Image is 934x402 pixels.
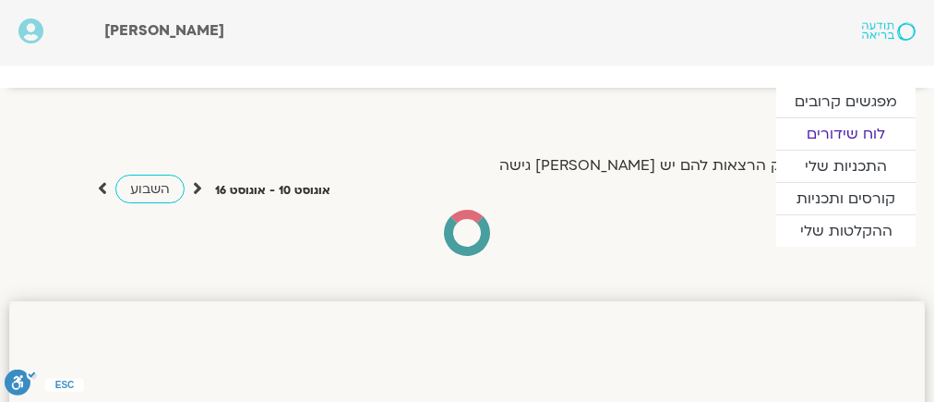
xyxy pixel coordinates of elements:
label: הצג רק הרצאות להם יש [PERSON_NAME] גישה [499,157,820,174]
span: [PERSON_NAME] [104,20,224,41]
span: השבוע [130,180,170,198]
p: אוגוסט 10 - אוגוסט 16 [215,181,330,201]
a: מפגשים קרובים [776,86,916,117]
a: קורסים ותכניות [776,183,916,214]
a: ההקלטות שלי [776,215,916,247]
a: התכניות שלי [776,151,916,182]
a: לוח שידורים [776,118,916,150]
a: השבוע [115,175,185,203]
